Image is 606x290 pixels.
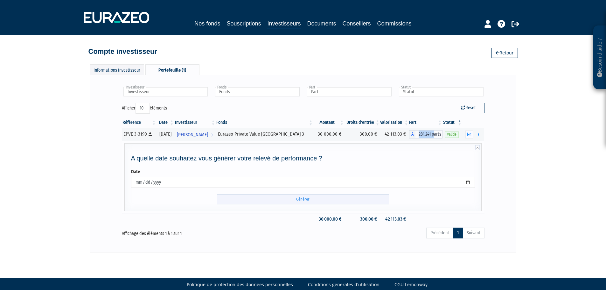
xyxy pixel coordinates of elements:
a: Souscriptions [226,19,261,28]
td: 300,00 € [345,128,380,141]
i: [Français] Personne physique [149,132,152,136]
select: Afficheréléments [136,103,150,114]
th: Statut : activer pour trier la colonne par ordre d&eacute;croissant [442,117,462,128]
div: Eurazeo Private Value [GEOGRAPHIC_DATA] 3 [218,131,311,138]
a: Nos fonds [194,19,220,28]
th: Fonds: activer pour trier la colonne par ordre croissant [216,117,313,128]
span: Valide [445,131,459,138]
th: Investisseur: activer pour trier la colonne par ordre croissant [174,117,216,128]
th: Date: activer pour trier la colonne par ordre croissant [157,117,174,128]
i: Voir l'investisseur [211,129,213,141]
a: Politique de protection des données personnelles [187,281,293,288]
span: A [409,130,415,138]
a: Conseillers [343,19,371,28]
div: Affichage des éléments 1 à 1 sur 1 [122,227,268,237]
img: 1732889491-logotype_eurazeo_blanc_rvb.png [84,12,149,23]
button: Reset [453,103,484,113]
p: Besoin d'aide ? [596,29,603,86]
div: A - Eurazeo Private Value Europe 3 [409,130,442,138]
td: 300,00 € [345,214,380,225]
a: Investisseurs [267,19,301,29]
th: Droits d'entrée: activer pour trier la colonne par ordre croissant [345,117,380,128]
a: Conditions générales d'utilisation [308,281,380,288]
a: Retour [491,48,518,58]
td: 30 000,00 € [313,214,345,225]
td: 42 113,03 € [380,128,409,141]
div: Informations investisseur [90,64,144,75]
a: [PERSON_NAME] [174,128,216,141]
th: Montant: activer pour trier la colonne par ordre croissant [313,117,345,128]
a: Commissions [377,19,412,28]
div: EPVE 3-3190 [123,131,155,138]
span: [PERSON_NAME] [177,129,208,141]
th: Valorisation: activer pour trier la colonne par ordre croissant [380,117,409,128]
a: CGU Lemonway [394,281,428,288]
td: 30 000,00 € [313,128,345,141]
h4: Compte investisseur [88,48,157,55]
td: 42 113,03 € [380,214,409,225]
label: Date [131,168,140,175]
div: Portefeuille (1) [145,64,199,75]
th: Référence : activer pour trier la colonne par ordre croissant [122,117,157,128]
a: Documents [307,19,336,28]
th: Part: activer pour trier la colonne par ordre croissant [409,117,442,128]
div: [DATE] [159,131,172,138]
input: Générer [217,194,389,205]
h4: A quelle date souhaitez vous générer votre relevé de performance ? [131,155,475,162]
span: 281,241 parts [415,130,442,138]
a: 1 [453,228,463,238]
label: Afficher éléments [122,103,167,114]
